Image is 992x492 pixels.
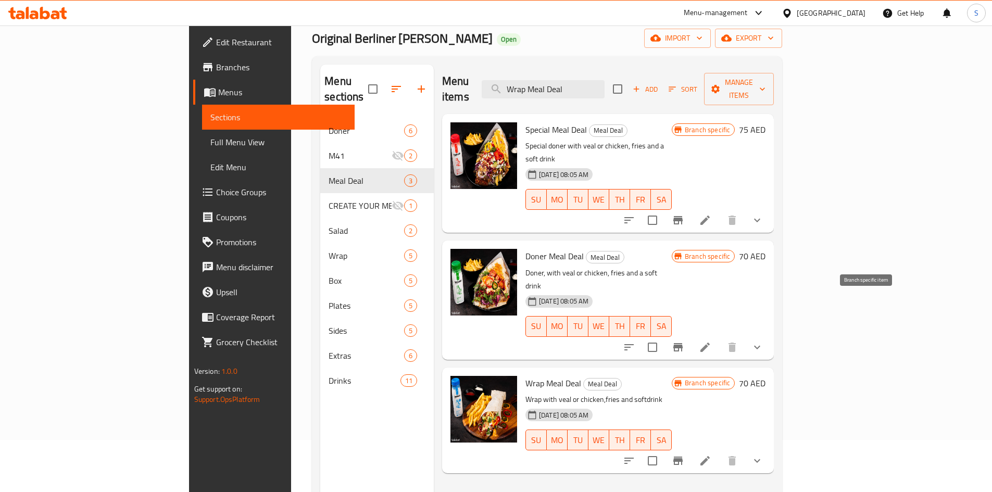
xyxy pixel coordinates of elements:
button: SA [651,430,672,450]
a: Choice Groups [193,180,355,205]
a: Grocery Checklist [193,330,355,355]
div: Sides5 [320,318,434,343]
div: Wrap5 [320,243,434,268]
button: TU [568,189,588,210]
button: TH [609,189,630,210]
p: Special doner with veal or chicken, fries and a soft drink [525,140,672,166]
span: Menu disclaimer [216,261,346,273]
span: 5 [405,276,417,286]
button: delete [720,208,745,233]
span: TU [572,319,584,334]
button: FR [630,316,651,337]
span: WE [593,319,605,334]
a: Full Menu View [202,130,355,155]
button: Branch-specific-item [665,448,690,473]
a: Promotions [193,230,355,255]
div: Meal Deal3 [320,168,434,193]
span: Coverage Report [216,311,346,323]
span: MO [551,192,563,207]
span: SU [530,192,543,207]
span: TH [613,433,626,448]
a: Menu disclaimer [193,255,355,280]
span: Sides [329,324,404,337]
span: Meal Deal [329,174,404,187]
svg: Show Choices [751,214,763,226]
img: Doner Meal Deal [450,249,517,316]
button: Sort [666,81,700,97]
div: Box5 [320,268,434,293]
a: Edit menu item [699,214,711,226]
span: Doner [329,124,404,137]
div: CREATE YOUR MEAL [329,199,392,212]
button: WE [588,316,609,337]
span: S [974,7,978,19]
span: Select section [607,78,629,100]
span: 5 [405,251,417,261]
span: Wrap [329,249,404,262]
div: Salad2 [320,218,434,243]
span: FR [634,319,647,334]
button: import [644,29,711,48]
button: WE [588,430,609,450]
svg: Show Choices [751,341,763,354]
span: 2 [405,226,417,236]
div: Meal Deal [586,251,624,263]
span: Edit Restaurant [216,36,346,48]
span: Salad [329,224,404,237]
h6: 70 AED [739,249,765,263]
span: TU [572,433,584,448]
p: Wrap with veal or chicken,fries and softdrink [525,393,672,406]
button: MO [547,430,568,450]
p: Doner, with veal or chicken, fries and a soft drink [525,267,672,293]
span: MO [551,319,563,334]
button: TH [609,430,630,450]
span: Sort sections [384,77,409,102]
span: Doner Meal Deal [525,248,584,264]
button: delete [720,335,745,360]
span: MO [551,433,563,448]
div: Meal Deal [589,124,627,137]
h6: 70 AED [739,376,765,390]
button: show more [745,448,770,473]
span: Select to update [642,209,663,231]
span: export [723,32,774,45]
button: show more [745,208,770,233]
span: Box [329,274,404,287]
button: TH [609,316,630,337]
span: Branch specific [681,378,734,388]
button: TU [568,430,588,450]
button: FR [630,430,651,450]
button: delete [720,448,745,473]
span: Sort items [662,81,704,97]
button: Manage items [704,73,774,105]
div: M412 [320,143,434,168]
h2: Menu items [442,73,469,105]
span: Special Meal Deal [525,122,587,137]
a: Edit menu item [699,455,711,467]
div: CREATE YOUR MEAL1 [320,193,434,218]
button: export [715,29,782,48]
span: Manage items [712,76,765,102]
span: 3 [405,176,417,186]
button: MO [547,189,568,210]
span: Meal Deal [589,124,627,136]
div: items [400,374,417,387]
span: 6 [405,126,417,136]
span: Upsell [216,286,346,298]
span: Promotions [216,236,346,248]
span: SU [530,433,543,448]
button: Branch-specific-item [665,335,690,360]
button: FR [630,189,651,210]
span: import [652,32,702,45]
button: sort-choices [617,335,642,360]
span: WE [593,192,605,207]
span: Coupons [216,211,346,223]
span: Wrap Meal Deal [525,375,581,391]
span: Branches [216,61,346,73]
div: Extras6 [320,343,434,368]
div: items [404,349,417,362]
button: SA [651,316,672,337]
